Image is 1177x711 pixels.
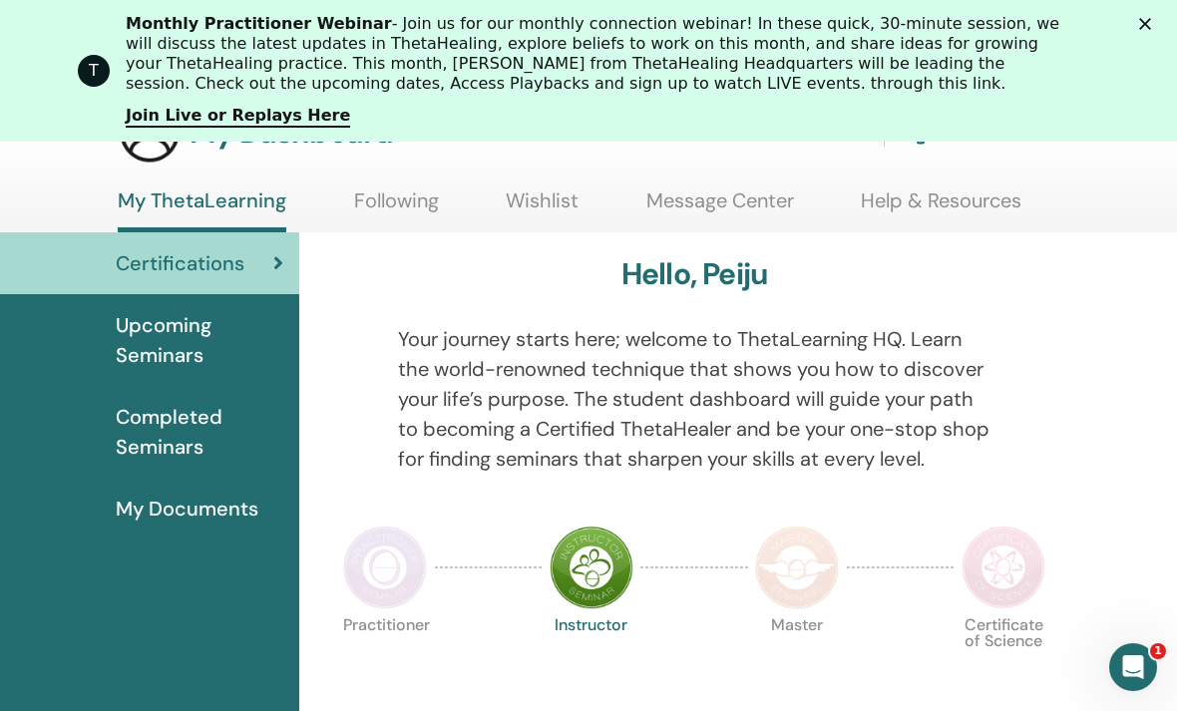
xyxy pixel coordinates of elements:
span: Upcoming Seminars [116,310,283,370]
iframe: Intercom live chat [1109,643,1157,691]
p: Master [755,617,839,701]
span: Certifications [116,248,244,278]
div: - Join us for our monthly connection webinar! In these quick, 30-minute session, we will discuss ... [126,14,1067,94]
div: Profile image for ThetaHealing [78,55,110,87]
img: Master [755,526,839,609]
img: Instructor [550,526,633,609]
h3: Hello, Peiju [621,256,767,292]
h3: My Dashboard [190,115,393,151]
b: Monthly Practitioner Webinar [126,14,392,33]
p: Practitioner [343,617,427,701]
p: Instructor [550,617,633,701]
span: My Documents [116,494,258,524]
a: My ThetaLearning [118,188,286,232]
p: Your journey starts here; welcome to ThetaLearning HQ. Learn the world-renowned technique that sh... [398,324,991,474]
a: Following [354,188,439,227]
p: Certificate of Science [962,617,1045,701]
img: Certificate of Science [962,526,1045,609]
a: Join Live or Replays Here [126,106,350,128]
a: Help & Resources [861,188,1021,227]
img: Practitioner [343,526,427,609]
span: 1 [1150,643,1166,659]
div: Close [1139,18,1159,30]
span: Completed Seminars [116,402,283,462]
a: Message Center [646,188,794,227]
a: Wishlist [506,188,579,227]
